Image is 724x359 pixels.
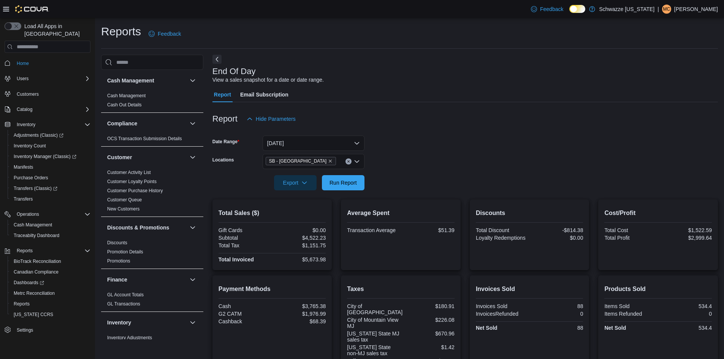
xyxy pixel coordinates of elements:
a: Inventory Count [11,141,49,150]
span: Customer Purchase History [107,188,163,194]
button: Cash Management [8,220,93,230]
div: Items Refunded [604,311,656,317]
span: Inventory [17,122,35,128]
div: $5,673.98 [274,256,326,263]
p: Schwazze [US_STATE] [599,5,654,14]
div: $1,522.59 [660,227,712,233]
span: Inventory Count [14,143,46,149]
button: Canadian Compliance [8,267,93,277]
button: Clear input [345,158,352,164]
span: Customers [14,89,90,99]
div: G2 CATM [219,311,271,317]
div: $1,151.75 [274,242,326,248]
h3: Discounts & Promotions [107,224,169,231]
div: Cash Management [101,91,203,112]
div: Michael Cornelius [662,5,671,14]
span: Operations [17,211,39,217]
div: Items Sold [604,303,656,309]
a: Promotions [107,258,130,264]
div: Subtotal [219,235,271,241]
span: Feedback [540,5,563,13]
a: GL Transactions [107,301,140,307]
button: Inventory Count [8,141,93,151]
span: Customer Loyalty Points [107,179,157,185]
span: Traceabilty Dashboard [11,231,90,240]
button: Inventory [188,318,197,327]
a: Dashboards [8,277,93,288]
div: InvoicesRefunded [476,311,528,317]
span: Traceabilty Dashboard [14,232,59,239]
div: Compliance [101,134,203,146]
a: Settings [14,326,36,335]
h3: Inventory [107,319,131,326]
span: OCS Transaction Submission Details [107,136,182,142]
button: [US_STATE] CCRS [8,309,93,320]
h2: Taxes [347,285,455,294]
button: Discounts & Promotions [188,223,197,232]
div: $670.96 [402,331,455,337]
div: -$814.38 [531,227,583,233]
div: $226.08 [402,317,455,323]
span: Canadian Compliance [11,267,90,277]
a: Reports [11,299,33,308]
div: Finance [101,290,203,312]
button: Hide Parameters [244,111,299,127]
div: 534.4 [660,303,712,309]
h2: Cost/Profit [604,209,712,218]
a: Cash Management [107,93,146,98]
button: Run Report [322,175,364,190]
button: Compliance [107,120,187,127]
button: BioTrack Reconciliation [8,256,93,267]
h1: Reports [101,24,141,39]
span: Discounts [107,240,127,246]
span: Cash Management [11,220,90,229]
span: Washington CCRS [11,310,90,319]
span: Users [14,74,90,83]
a: Promotion Details [107,249,143,255]
span: Transfers (Classic) [14,185,57,191]
h2: Products Sold [604,285,712,294]
span: Reports [17,248,33,254]
a: Metrc Reconciliation [11,289,58,298]
span: MC [663,5,670,14]
div: $0.00 [531,235,583,241]
a: Transfers (Classic) [8,183,93,194]
span: Transfers (Classic) [11,184,90,193]
span: Adjustments (Classic) [14,132,63,138]
button: Users [2,73,93,84]
div: City of Mountain View MJ [347,317,399,329]
span: Reports [14,301,30,307]
a: Traceabilty Dashboard [11,231,62,240]
span: Settings [17,327,33,333]
span: Cash Out Details [107,102,142,108]
a: Feedback [528,2,566,17]
span: Feedback [158,30,181,38]
h3: End Of Day [212,67,256,76]
button: Operations [2,209,93,220]
button: Inventory [107,319,187,326]
button: Users [14,74,32,83]
a: Adjustments (Classic) [8,130,93,141]
span: Inventory [14,120,90,129]
div: Loyalty Redemptions [476,235,528,241]
button: Compliance [188,119,197,128]
span: [US_STATE] CCRS [14,312,53,318]
div: Total Cost [604,227,656,233]
button: Catalog [14,105,35,114]
span: Dashboards [14,280,44,286]
a: Customer Activity List [107,170,151,175]
button: [DATE] [263,136,364,151]
span: Customers [17,91,39,97]
h2: Payment Methods [219,285,326,294]
div: 88 [531,325,583,331]
span: Cash Management [107,93,146,99]
span: Metrc Reconciliation [11,289,90,298]
a: GL Account Totals [107,292,144,297]
label: Date Range [212,139,239,145]
a: Customer Queue [107,197,142,202]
